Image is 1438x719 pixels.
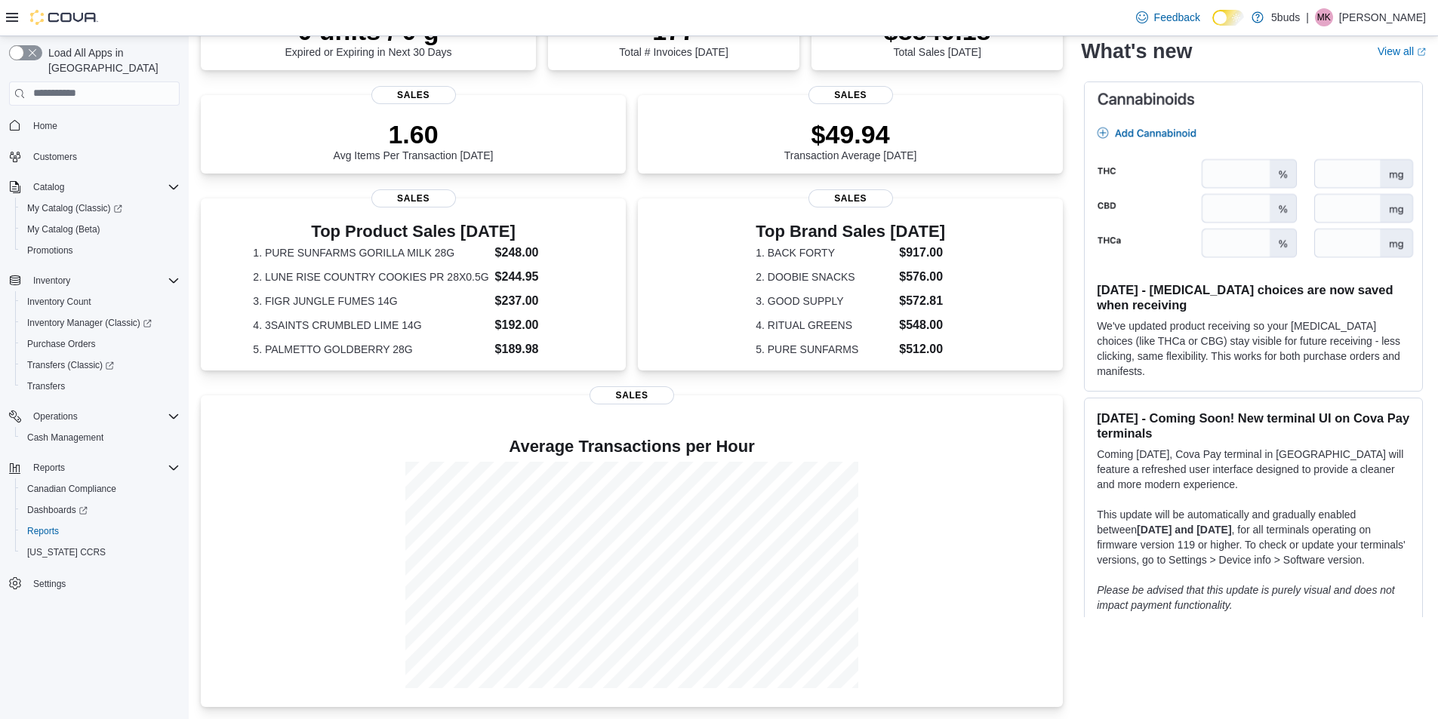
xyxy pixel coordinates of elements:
span: Sales [808,189,893,207]
strong: [DATE] and [DATE] [1137,524,1231,536]
div: Expired or Expiring in Next 30 Days [285,16,452,58]
a: Inventory Manager (Classic) [15,312,186,333]
button: Purchase Orders [15,333,186,355]
a: Purchase Orders [21,335,102,353]
span: Feedback [1154,10,1200,25]
em: Please be advised that this update is purely visual and does not impact payment functionality. [1097,584,1395,611]
span: Reports [27,525,59,537]
span: Promotions [21,241,180,260]
dt: 4. 3SAINTS CRUMBLED LIME 14G [253,318,488,333]
div: Avg Items Per Transaction [DATE] [334,119,494,161]
a: Canadian Compliance [21,480,122,498]
span: Dashboards [21,501,180,519]
dt: 1. PURE SUNFARMS GORILLA MILK 28G [253,245,488,260]
button: Catalog [3,177,186,198]
a: [US_STATE] CCRS [21,543,112,561]
dd: $237.00 [495,292,574,310]
p: $49.94 [784,119,917,149]
span: Operations [33,410,78,422]
button: Home [3,115,186,137]
span: Washington CCRS [21,543,180,561]
dt: 3. GOOD SUPPLY [756,293,893,309]
a: Dashboards [15,499,186,521]
span: Sales [371,189,456,207]
a: Promotions [21,241,79,260]
button: Settings [3,572,186,594]
button: My Catalog (Beta) [15,219,186,240]
span: My Catalog (Beta) [27,223,100,235]
button: Inventory [27,272,76,290]
button: Inventory Count [15,291,186,312]
span: Settings [27,573,180,592]
span: Canadian Compliance [27,483,116,495]
div: Morgan Kinahan [1315,8,1333,26]
span: Transfers [27,380,65,392]
h3: [DATE] - Coming Soon! New terminal UI on Cova Pay terminals [1097,410,1410,441]
a: Inventory Manager (Classic) [21,314,158,332]
span: Inventory Manager (Classic) [27,317,152,329]
span: My Catalog (Classic) [21,199,180,217]
button: Promotions [15,240,186,261]
div: Total # Invoices [DATE] [619,16,728,58]
img: Cova [30,10,98,25]
span: Reports [21,522,180,540]
span: Inventory Manager (Classic) [21,314,180,332]
button: Cash Management [15,427,186,448]
span: Catalog [33,181,64,193]
span: Home [33,120,57,132]
p: | [1306,8,1309,26]
dd: $576.00 [899,268,945,286]
input: Dark Mode [1212,10,1244,26]
dt: 1. BACK FORTY [756,245,893,260]
nav: Complex example [9,109,180,634]
span: Transfers (Classic) [27,359,114,371]
button: Operations [3,406,186,427]
dt: 3. FIGR JUNGLE FUMES 14G [253,293,488,309]
span: Transfers [21,377,180,395]
a: Home [27,117,63,135]
h3: Top Brand Sales [DATE] [756,223,945,241]
h2: What's new [1081,39,1192,63]
span: Settings [33,578,66,590]
a: Transfers (Classic) [21,356,120,374]
a: My Catalog (Classic) [15,198,186,219]
a: Dashboards [21,501,94,519]
a: Feedback [1130,2,1206,32]
span: Reports [33,462,65,474]
span: Transfers (Classic) [21,356,180,374]
span: Promotions [27,244,73,257]
a: Inventory Count [21,293,97,311]
dd: $192.00 [495,316,574,334]
dd: $512.00 [899,340,945,358]
span: MK [1317,8,1331,26]
span: Load All Apps in [GEOGRAPHIC_DATA] [42,45,180,75]
svg: External link [1417,48,1426,57]
span: Inventory Count [27,296,91,308]
a: Cash Management [21,429,109,447]
span: Sales [808,86,893,104]
button: Reports [3,457,186,478]
a: Customers [27,148,83,166]
button: [US_STATE] CCRS [15,542,186,563]
span: Inventory [27,272,180,290]
a: My Catalog (Classic) [21,199,128,217]
dd: $548.00 [899,316,945,334]
button: Reports [27,459,71,477]
h3: [DATE] - [MEDICAL_DATA] choices are now saved when receiving [1097,282,1410,312]
p: We've updated product receiving so your [MEDICAL_DATA] choices (like THCa or CBG) stay visible fo... [1097,318,1410,379]
a: View allExternal link [1378,45,1426,57]
dd: $572.81 [899,292,945,310]
button: Catalog [27,178,70,196]
span: Purchase Orders [21,335,180,353]
dt: 4. RITUAL GREENS [756,318,893,333]
dt: 2. LUNE RISE COUNTRY COOKIES PR 28X0.5G [253,269,488,284]
dd: $189.98 [495,340,574,358]
div: Transaction Average [DATE] [784,119,917,161]
button: Inventory [3,270,186,291]
dd: $248.00 [495,244,574,262]
p: [PERSON_NAME] [1339,8,1426,26]
dt: 5. PURE SUNFARMS [756,342,893,357]
a: Settings [27,575,72,593]
span: My Catalog (Classic) [27,202,122,214]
